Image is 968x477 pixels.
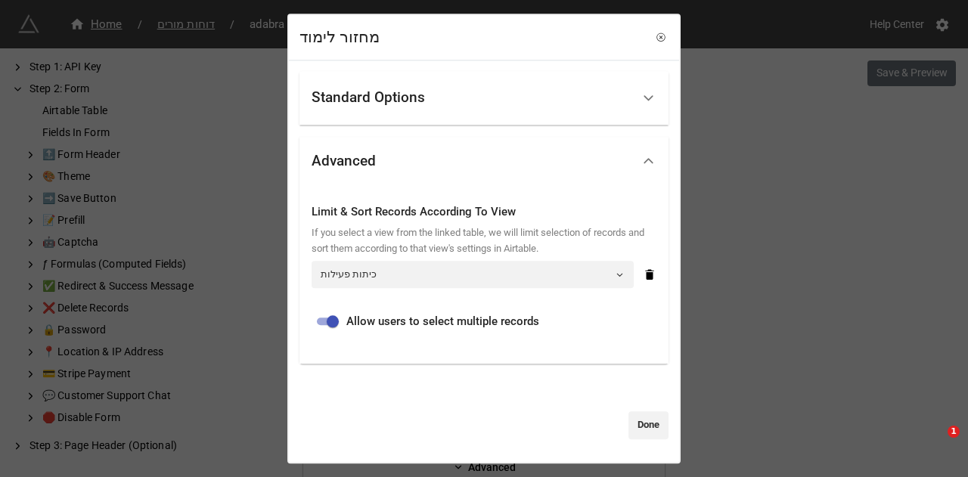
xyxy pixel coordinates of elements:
iframe: Intercom live chat [917,426,953,462]
div: Limit & Sort Records According To View [312,203,656,221]
div: Standard Options [299,71,669,125]
a: Done [628,412,669,439]
div: If you select a view from the linked table, we will limit selection of records and sort them acco... [312,225,656,256]
span: Allow users to select multiple records [346,313,539,331]
div: Step 2: Form [299,185,669,364]
a: כיתות פעילות [312,261,634,288]
div: Advanced [299,137,669,185]
div: Advanced [312,153,376,169]
span: 1 [948,426,960,438]
div: מחזור לימוד [299,26,380,50]
div: Standard Options [312,91,425,106]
